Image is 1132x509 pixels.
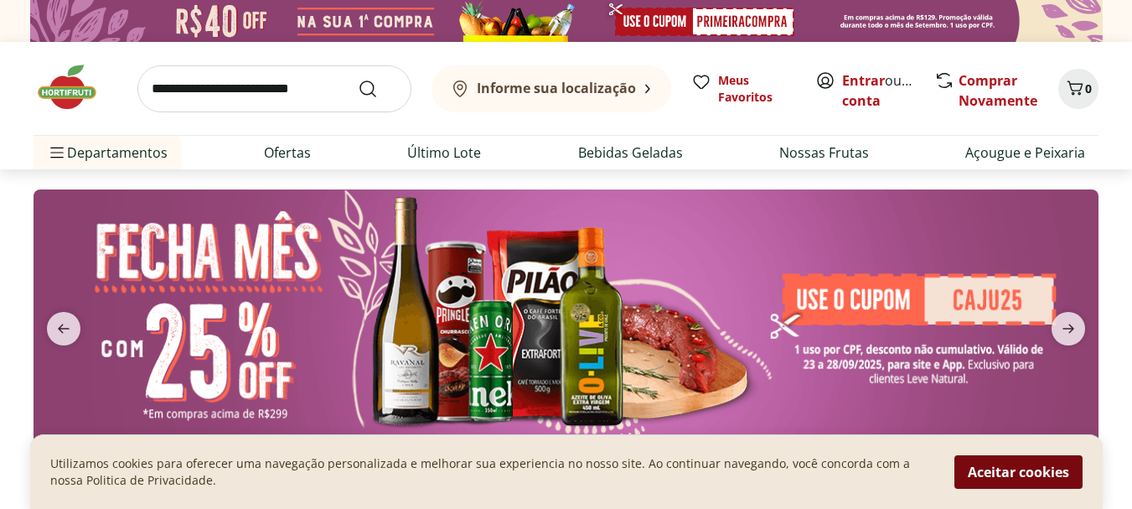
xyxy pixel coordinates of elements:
a: Nossas Frutas [779,143,869,163]
button: next [1038,312,1098,345]
b: Informe sua localização [477,79,636,97]
span: Departamentos [47,132,168,173]
img: Hortifruti [34,62,117,112]
span: 0 [1085,81,1092,96]
span: Meus Favoritos [718,72,795,106]
a: Comprar Novamente [959,71,1037,110]
img: banana [34,190,1098,448]
span: ou [842,70,917,111]
a: Criar conta [842,71,934,110]
button: previous [34,312,94,345]
input: search [137,65,411,112]
p: Utilizamos cookies para oferecer uma navegação personalizada e melhorar sua experiencia no nosso ... [50,455,934,489]
button: Informe sua localização [432,65,671,112]
button: Aceitar cookies [954,455,1083,489]
button: Carrinho [1058,69,1098,109]
a: Entrar [842,71,885,90]
a: Meus Favoritos [691,72,795,106]
button: Menu [47,132,67,173]
a: Último Lote [407,143,481,163]
button: Submit Search [358,79,398,99]
a: Açougue e Peixaria [965,143,1085,163]
a: Ofertas [264,143,311,163]
a: Bebidas Geladas [578,143,683,163]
